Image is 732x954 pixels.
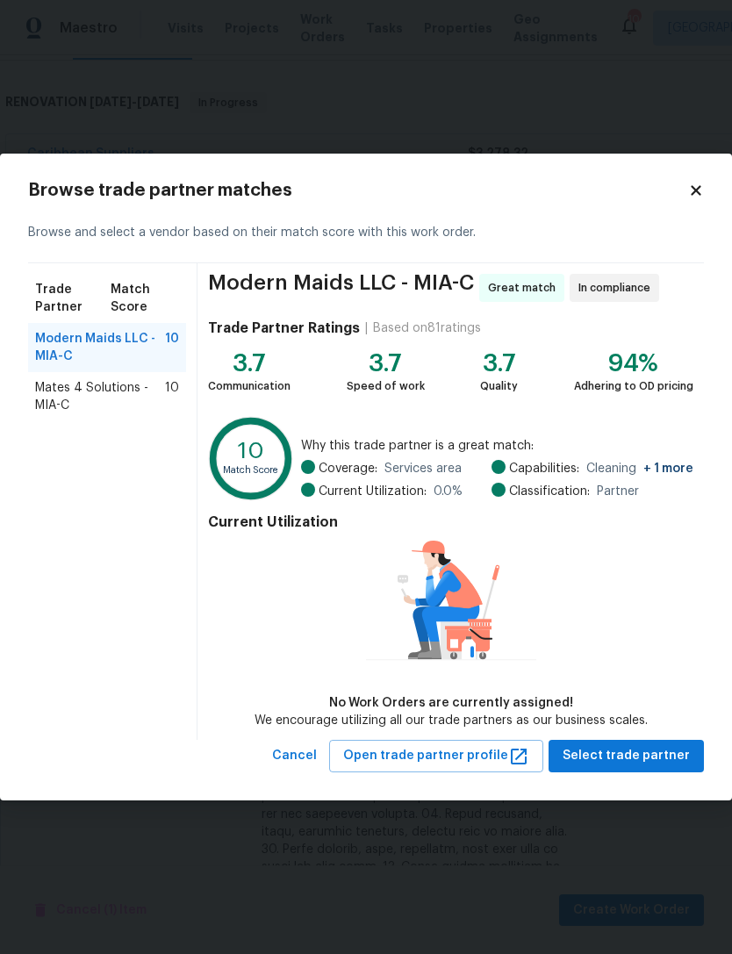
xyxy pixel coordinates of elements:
[223,465,279,475] text: Match Score
[509,460,579,477] span: Capabilities:
[255,712,648,729] div: We encourage utilizing all our trade partners as our business scales.
[373,319,481,337] div: Based on 81 ratings
[384,460,462,477] span: Services area
[208,377,291,395] div: Communication
[208,274,474,302] span: Modern Maids LLC - MIA-C
[586,460,693,477] span: Cleaning
[265,740,324,772] button: Cancel
[480,377,518,395] div: Quality
[35,330,165,365] span: Modern Maids LLC - MIA-C
[574,355,693,372] div: 94%
[301,437,693,455] span: Why this trade partner is a great match:
[329,740,543,772] button: Open trade partner profile
[165,379,179,414] span: 10
[208,513,693,531] h4: Current Utilization
[208,319,360,337] h4: Trade Partner Ratings
[597,483,639,500] span: Partner
[238,440,264,463] text: 10
[480,355,518,372] div: 3.7
[208,355,291,372] div: 3.7
[643,463,693,475] span: + 1 more
[578,279,657,297] span: In compliance
[35,379,165,414] span: Mates 4 Solutions - MIA-C
[28,203,704,263] div: Browse and select a vendor based on their match score with this work order.
[165,330,179,365] span: 10
[35,281,111,316] span: Trade Partner
[272,745,317,767] span: Cancel
[347,355,425,372] div: 3.7
[488,279,563,297] span: Great match
[509,483,590,500] span: Classification:
[343,745,529,767] span: Open trade partner profile
[563,745,690,767] span: Select trade partner
[574,377,693,395] div: Adhering to OD pricing
[319,460,377,477] span: Coverage:
[319,483,427,500] span: Current Utilization:
[347,377,425,395] div: Speed of work
[360,319,373,337] div: |
[434,483,463,500] span: 0.0 %
[255,694,648,712] div: No Work Orders are currently assigned!
[111,281,179,316] span: Match Score
[549,740,704,772] button: Select trade partner
[28,182,688,199] h2: Browse trade partner matches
